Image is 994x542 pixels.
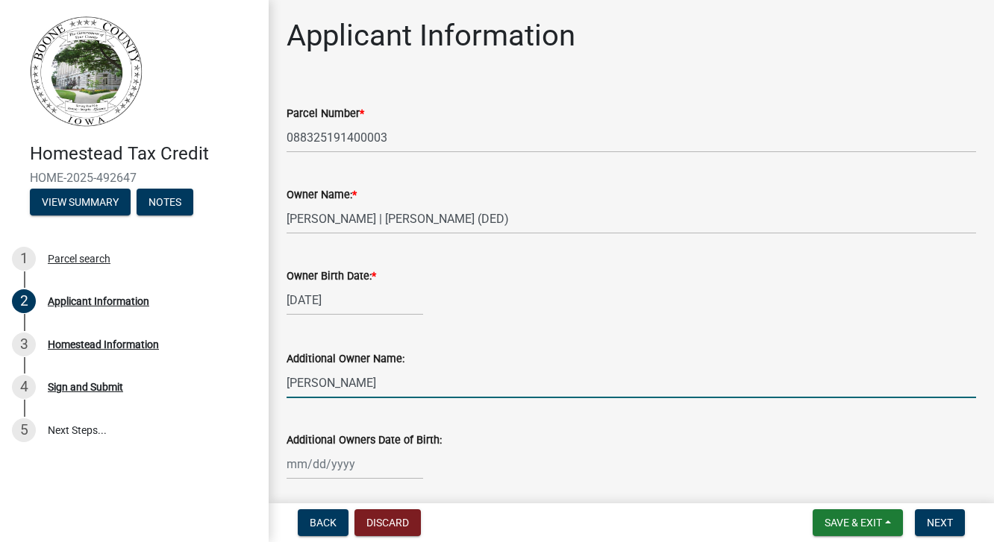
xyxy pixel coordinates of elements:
input: mm/dd/yyyy [287,449,423,479]
input: mm/dd/yyyy [287,285,423,315]
button: Next [915,509,965,536]
button: View Summary [30,189,131,215]
div: 4 [12,375,36,399]
wm-modal-confirm: Summary [30,197,131,209]
label: Parcel Number [287,109,364,119]
span: HOME-2025-492647 [30,171,239,185]
div: 2 [12,289,36,313]
span: Next [927,517,953,529]
h1: Applicant Information [287,18,575,54]
label: Additional Owner Name: [287,354,404,365]
div: Homestead Information [48,339,159,350]
wm-modal-confirm: Notes [137,197,193,209]
div: Sign and Submit [48,382,123,392]
label: Owner Birth Date: [287,271,376,282]
span: Save & Exit [825,517,882,529]
span: Back [310,517,337,529]
button: Notes [137,189,193,215]
div: 3 [12,333,36,356]
div: Parcel search [48,253,110,264]
label: Additional Owners Date of Birth: [287,435,442,446]
div: Applicant Information [48,296,149,306]
button: Save & Exit [813,509,903,536]
button: Discard [354,509,421,536]
h4: Homestead Tax Credit [30,143,257,165]
label: Owner Name: [287,190,357,201]
div: 1 [12,247,36,271]
div: 5 [12,418,36,442]
img: Boone County, Iowa [30,16,143,127]
button: Back [298,509,348,536]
